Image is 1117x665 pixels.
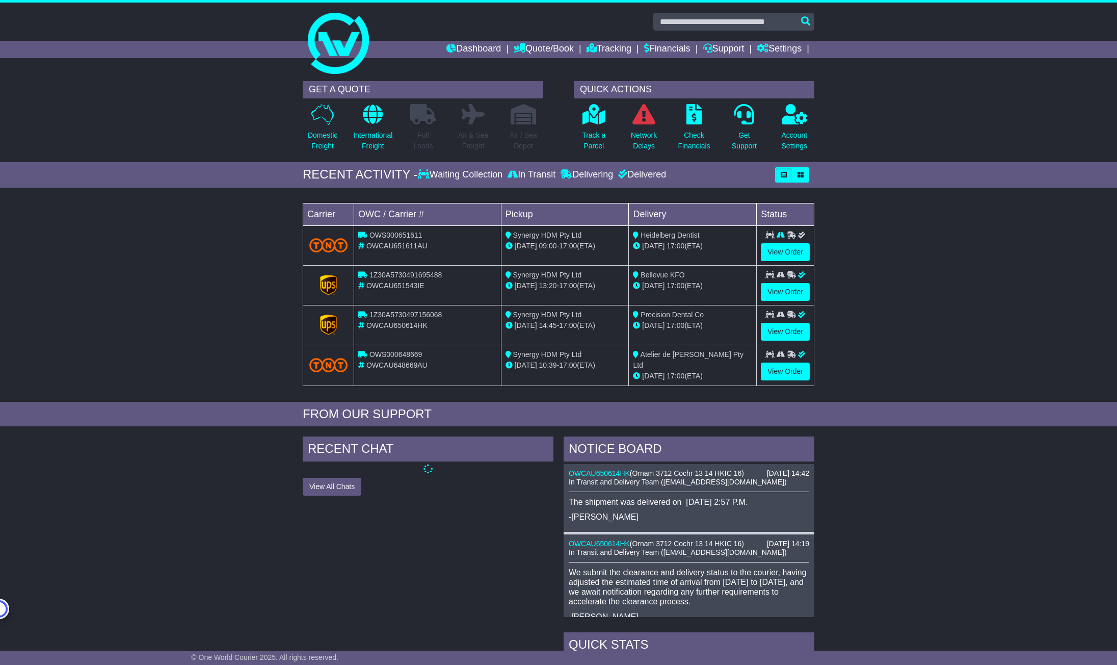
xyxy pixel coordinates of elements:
span: [DATE] [515,242,537,250]
span: Heidelberg Dentist [641,231,699,239]
div: In Transit [505,169,558,181]
div: GET A QUOTE [303,81,543,98]
span: In Transit and Delivery Team ([EMAIL_ADDRESS][DOMAIN_NAME]) [569,478,787,486]
div: - (ETA) [506,360,625,371]
img: TNT_Domestic.png [309,238,348,252]
span: OWS000651611 [369,231,422,239]
span: 17:00 [559,242,577,250]
p: Check Financials [678,130,710,151]
p: -[PERSON_NAME] [569,512,809,522]
a: DomesticFreight [307,104,338,157]
td: Pickup [501,203,629,225]
p: Track a Parcel [582,130,605,151]
a: Quote/Book [514,41,574,58]
p: Domestic Freight [308,130,337,151]
div: Waiting Collection [418,169,505,181]
span: [DATE] [642,282,664,290]
p: Account Settings [782,130,808,151]
div: - (ETA) [506,320,625,331]
div: QUICK ACTIONS [574,81,814,98]
div: (ETA) [633,320,752,331]
td: OWC / Carrier # [354,203,501,225]
p: Air / Sea Depot [510,130,537,151]
div: [DATE] 14:19 [767,540,809,548]
span: 17:00 [667,242,684,250]
span: 17:00 [559,361,577,369]
span: Precision Dental Co [641,311,704,319]
a: View Order [761,283,810,301]
a: Financials [644,41,690,58]
span: 09:00 [539,242,557,250]
span: 17:00 [667,321,684,329]
div: Delivering [558,169,616,181]
a: Dashboard [446,41,501,58]
a: Support [703,41,744,58]
span: OWS000648669 [369,350,422,359]
a: CheckFinancials [678,104,711,157]
span: [DATE] [515,361,537,369]
a: NetworkDelays [630,104,657,157]
div: [DATE] 14:42 [767,469,809,478]
a: Settings [757,41,802,58]
span: OWCAU648669AU [366,361,428,369]
a: Tracking [587,41,631,58]
span: [DATE] [642,242,664,250]
div: ( ) [569,540,809,548]
span: 1Z30A5730491695488 [369,271,442,279]
span: 17:00 [559,282,577,290]
div: Quick Stats [564,632,814,660]
img: GetCarrierServiceLogo [320,315,337,335]
span: 17:00 [667,372,684,380]
img: TNT_Domestic.png [309,358,348,372]
div: (ETA) [633,371,752,381]
span: [DATE] [515,282,537,290]
td: Delivery [629,203,757,225]
span: 1Z30A5730497156068 [369,311,442,319]
div: RECENT ACTIVITY - [303,167,418,182]
span: OWCAU651611AU [366,242,428,250]
div: - (ETA) [506,241,625,251]
span: 17:00 [559,321,577,329]
p: We submit the clearance and delivery status to the courier, having adjusted the estimated time of... [569,568,809,607]
div: ( ) [569,469,809,478]
p: Air & Sea Freight [458,130,488,151]
span: Bellevue KFO [641,271,684,279]
img: GetCarrierServiceLogo [320,275,337,295]
td: Carrier [303,203,354,225]
p: International Freight [353,130,392,151]
a: Track aParcel [581,104,606,157]
div: NOTICE BOARD [564,437,814,464]
div: (ETA) [633,241,752,251]
a: OWCAU650614HK [569,469,630,477]
p: -[PERSON_NAME] [569,612,809,622]
span: Ornam 3712 Cochr 13 14 HKIC 16 [632,469,742,477]
span: OWCAU651543IE [366,282,424,290]
a: View Order [761,363,810,380]
span: [DATE] [642,321,664,329]
span: [DATE] [515,321,537,329]
div: (ETA) [633,280,752,291]
span: © One World Courier 2025. All rights reserved. [191,653,338,661]
div: FROM OUR SUPPORT [303,407,814,422]
td: Status [757,203,814,225]
p: The shipment was delivered on [DATE] 2:57 P.M. [569,497,809,507]
p: Get Support [732,130,757,151]
span: Synergy HDM Pty Ltd [513,231,582,239]
span: 13:20 [539,282,557,290]
a: GetSupport [731,104,757,157]
a: OWCAU650614HK [569,540,630,548]
a: AccountSettings [781,104,808,157]
span: Synergy HDM Pty Ltd [513,350,582,359]
span: 14:45 [539,321,557,329]
div: Delivered [616,169,666,181]
span: Atelier de [PERSON_NAME] Pty Ltd [633,350,743,369]
div: - (ETA) [506,280,625,291]
span: Ornam 3712 Cochr 13 14 HKIC 16 [632,540,742,548]
span: OWCAU650614HK [366,321,428,329]
span: 10:39 [539,361,557,369]
p: Network Delays [631,130,657,151]
a: InternationalFreight [353,104,393,157]
span: Synergy HDM Pty Ltd [513,311,582,319]
span: 17:00 [667,282,684,290]
a: View Order [761,243,810,261]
